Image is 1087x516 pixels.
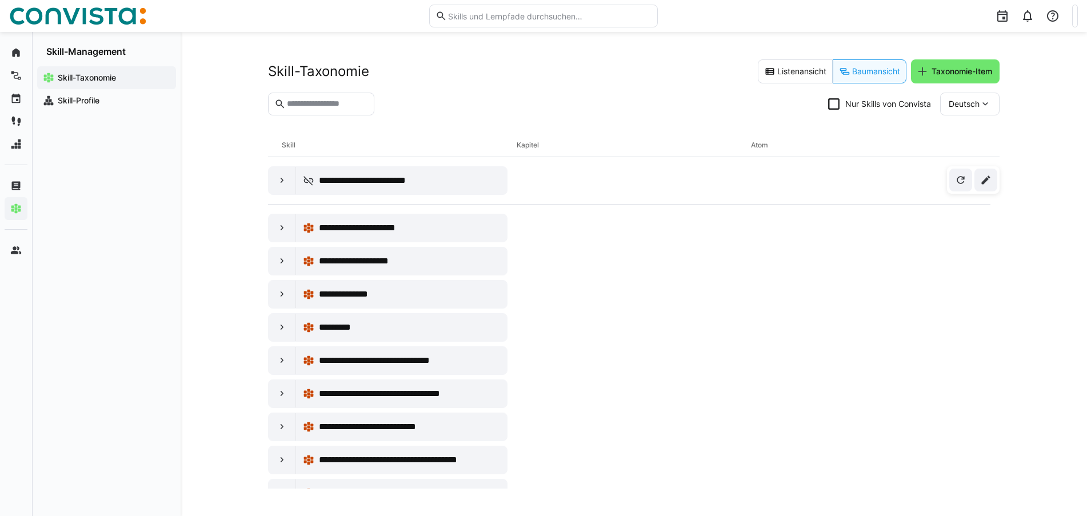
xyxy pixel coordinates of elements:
[828,98,931,110] eds-checkbox: Nur Skills von Convista
[282,134,517,157] div: Skill
[447,11,652,21] input: Skills und Lernpfade durchsuchen…
[949,98,980,110] span: Deutsch
[930,66,994,77] span: Taxonomie-Item
[758,59,833,83] eds-button-option: Listenansicht
[911,59,1000,83] button: Taxonomie-Item
[268,63,369,80] h2: Skill-Taxonomie
[751,134,986,157] div: Atom
[517,134,752,157] div: Kapitel
[833,59,906,83] eds-button-option: Baumansicht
